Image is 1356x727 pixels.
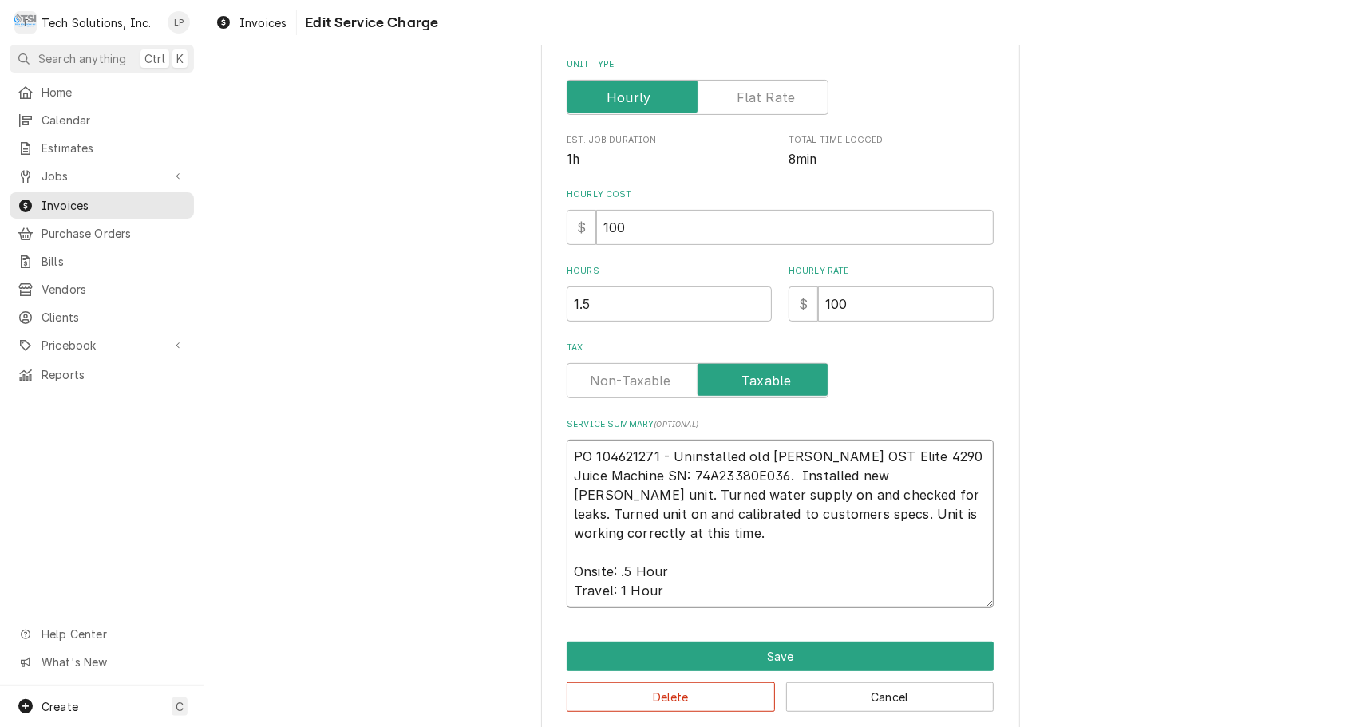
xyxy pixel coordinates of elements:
span: Clients [42,309,186,326]
label: Unit Type [567,58,994,71]
a: Go to Jobs [10,163,194,189]
span: Estimates [42,140,186,156]
a: Bills [10,248,194,275]
a: Invoices [209,10,293,36]
span: Invoices [239,14,287,31]
div: Button Group [567,642,994,712]
span: Pricebook [42,337,162,354]
a: Vendors [10,276,194,302]
div: $ [567,210,596,245]
span: ( optional ) [654,420,698,429]
div: Tech Solutions, Inc.'s Avatar [14,11,37,34]
label: Tax [567,342,994,354]
div: Est. Job Duration [567,134,772,168]
span: What's New [42,654,184,670]
a: Home [10,79,194,105]
span: Help Center [42,626,184,642]
div: Tech Solutions, Inc. [42,14,151,31]
span: Home [42,84,186,101]
div: Button Group Row [567,671,994,712]
a: Go to Pricebook [10,332,194,358]
a: Estimates [10,135,194,161]
span: Reports [42,366,186,383]
span: K [176,50,184,67]
label: Service Summary [567,418,994,431]
div: $ [789,286,818,322]
div: Lisa Paschal's Avatar [168,11,190,34]
a: Clients [10,304,194,330]
div: Total Time Logged [789,134,994,168]
span: Search anything [38,50,126,67]
label: Hourly Rate [789,265,994,278]
span: Vendors [42,281,186,298]
span: 1h [567,152,579,167]
textarea: PO 104621271 - Uninstalled old [PERSON_NAME] OST Elite 4290 Juice Machine SN: 74A23380E036. Insta... [567,440,994,608]
a: Calendar [10,107,194,133]
span: Bills [42,253,186,270]
span: Jobs [42,168,162,184]
button: Cancel [786,682,994,712]
div: T [14,11,37,34]
span: Ctrl [144,50,165,67]
span: C [176,698,184,715]
span: Est. Job Duration [567,150,772,169]
span: Est. Job Duration [567,134,772,147]
div: LP [168,11,190,34]
label: Hourly Cost [567,188,994,201]
div: Tax [567,342,994,398]
div: Hourly Cost [567,188,994,245]
span: 8min [789,152,817,167]
span: Purchase Orders [42,225,186,242]
div: Button Group Row [567,642,994,671]
span: Calendar [42,112,186,128]
div: [object Object] [567,265,772,322]
span: Invoices [42,197,186,214]
span: Total Time Logged [789,150,994,169]
div: Service Summary [567,418,994,608]
span: Edit Service Charge [300,12,438,34]
a: Purchase Orders [10,220,194,247]
a: Reports [10,362,194,388]
button: Save [567,642,994,671]
span: Create [42,700,78,713]
span: Total Time Logged [789,134,994,147]
button: Search anythingCtrlK [10,45,194,73]
a: Invoices [10,192,194,219]
button: Delete [567,682,775,712]
div: Unit Type [567,58,994,115]
a: Go to What's New [10,649,194,675]
a: Go to Help Center [10,621,194,647]
div: [object Object] [789,265,994,322]
label: Hours [567,265,772,278]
